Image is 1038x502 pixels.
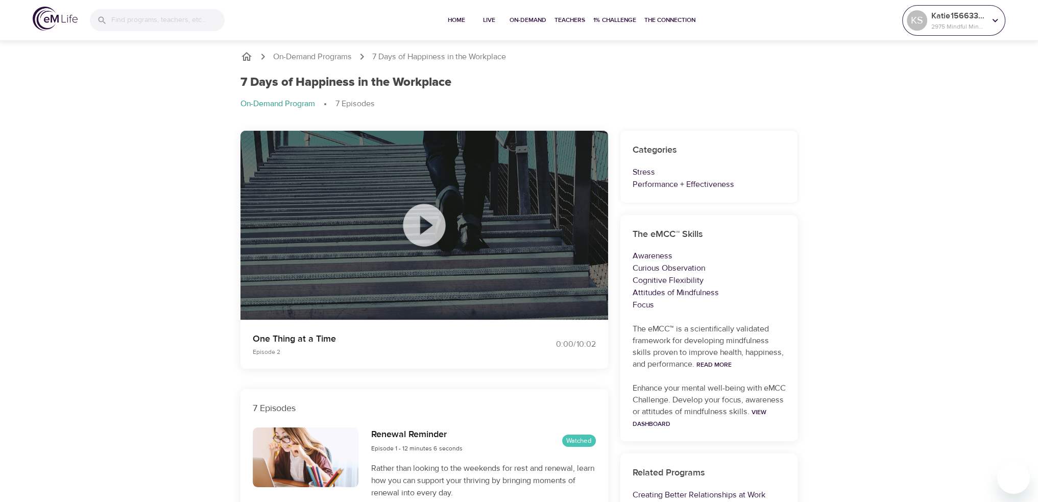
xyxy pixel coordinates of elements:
[931,10,985,22] p: Katie1566335097
[477,15,501,26] span: Live
[371,462,595,499] p: Rather than looking to the weekends for rest and renewal, learn how you can support your thriving...
[444,15,469,26] span: Home
[633,383,786,429] p: Enhance your mental well-being with eMCC Challenge. Develop your focus, awareness or attitudes of...
[273,51,352,63] a: On-Demand Programs
[633,299,786,311] p: Focus
[519,339,596,350] div: 0:00 / 10:02
[240,98,315,110] p: On-Demand Program
[633,227,786,242] h6: The eMCC™ Skills
[111,9,225,31] input: Find programs, teachers, etc...
[633,286,786,299] p: Attitudes of Mindfulness
[633,490,765,500] a: Creating Better Relationships at Work
[633,178,786,190] p: Performance + Effectiveness
[562,436,596,446] span: Watched
[633,408,766,428] a: View Dashboard
[633,166,786,178] p: Stress
[510,15,546,26] span: On-Demand
[931,22,985,31] p: 2975 Mindful Minutes
[907,10,927,31] div: KS
[335,98,375,110] p: 7 Episodes
[633,143,786,158] h6: Categories
[696,361,732,369] a: Read More
[372,51,506,63] p: 7 Days of Happiness in the Workplace
[33,7,78,31] img: logo
[633,262,786,274] p: Curious Observation
[240,75,451,90] h1: 7 Days of Happiness in the Workplace
[633,323,786,370] p: The eMCC™ is a scientifically validated framework for developing mindfulness skills proven to imp...
[633,466,786,481] h6: Related Programs
[997,461,1030,494] iframe: Button to launch messaging window
[371,444,462,452] span: Episode 1 - 12 minutes 6 seconds
[253,332,507,346] p: One Thing at a Time
[253,347,507,356] p: Episode 2
[253,401,596,415] p: 7 Episodes
[240,98,798,110] nav: breadcrumb
[633,274,786,286] p: Cognitive Flexibility
[633,250,786,262] p: Awareness
[554,15,585,26] span: Teachers
[240,51,798,63] nav: breadcrumb
[593,15,636,26] span: 1% Challenge
[371,427,462,442] h6: Renewal Reminder
[644,15,695,26] span: The Connection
